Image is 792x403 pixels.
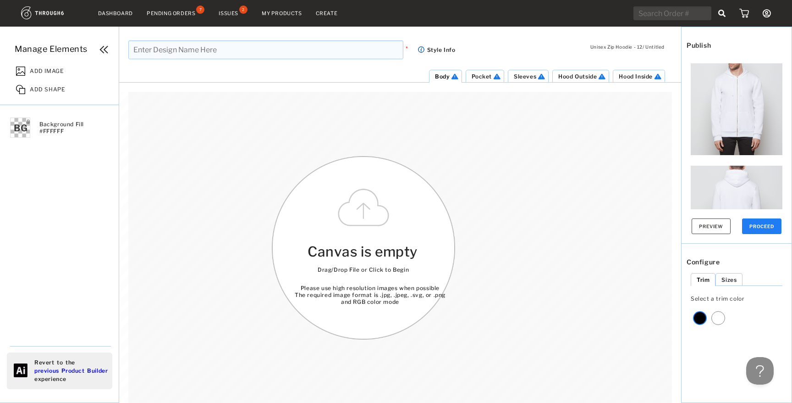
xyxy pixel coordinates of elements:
img: lock_icon.svg [26,119,30,123]
img: AIIcon.png [14,364,27,377]
span: BG [14,123,27,134]
a: Manage Elements [15,40,119,61]
img: 3ec969c09c0843fda6132df9111bcf25-318.jpg [691,63,782,155]
div: Issues [219,10,238,17]
span: Style Info [427,46,456,53]
button: Preview [692,218,731,234]
img: No images have been added. This will render as blank [597,73,607,80]
a: previous Product Builder [34,367,108,374]
a: Dashboard [98,10,133,17]
img: AddShape.svg [16,85,25,94]
span: Sleeves [514,73,536,80]
img: d53c33a47004474eb404e1e2121c8f21-319.jpg [691,166,782,257]
input: Enter Design Name Here [128,40,403,59]
div: 2 [239,6,247,14]
span: Please use high resolution images when possible The required image format is .jpg, .jpeg, .svg, o... [295,285,445,305]
span: Pocket [472,73,492,80]
a: Create [316,10,338,17]
img: No images have been added. This will render as blank [450,73,460,80]
span: Publish [682,36,773,54]
span: Canvas is empty [308,243,418,260]
span: Hood Inside [619,73,653,80]
img: No images have been added. This will render as blank [536,73,546,80]
div: Pending Orders [147,10,195,17]
div: 7 [196,6,204,14]
span: ADD SHAPE [30,84,65,93]
span: Select a trim color [691,295,744,302]
img: icon_button_info.cb0b00cd.svg [418,46,425,53]
a: My Products [262,10,302,17]
span: Background Fill #FFFFFF [39,121,94,134]
iframe: Toggle Customer Support [746,357,774,385]
button: PROCEED [742,218,781,234]
img: No images have been added. This will render as blank [653,73,663,80]
label: Unisex Zip Hoodie - 12 / Untitled [590,44,665,50]
img: DoubleChevronLeft.png [97,43,111,56]
span: Hood Outside [558,73,597,80]
img: icon_cart.dab5cea1.svg [739,9,749,18]
span: Manage Elements [15,44,88,54]
span: Body [435,73,450,80]
img: logo.1c10ca64.svg [21,6,84,19]
a: Pending Orders7 [147,9,205,17]
input: Search Order # [633,6,711,20]
span: ADD IMAGE [30,65,64,74]
span: Drag/Drop File or Click to Begin [318,266,409,273]
span: Revert to the experience [34,353,108,389]
li: Trim [691,273,715,286]
div: Sizes [721,276,737,283]
span: Configure [682,253,773,271]
a: Issues2 [219,9,248,17]
img: No images have been added. This will render as blank [492,73,502,80]
img: AddImage.svg [16,67,25,76]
